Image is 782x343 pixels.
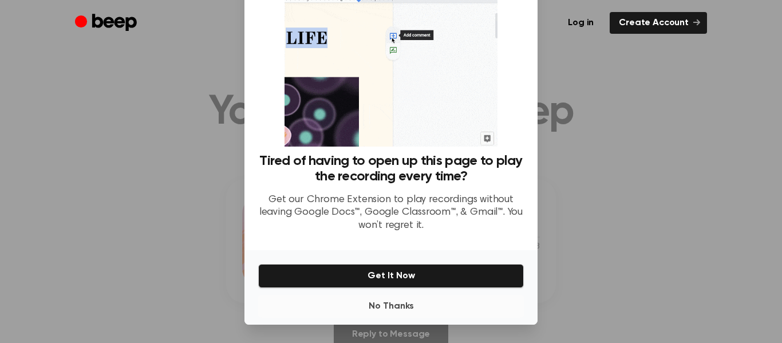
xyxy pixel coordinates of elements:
[258,264,524,288] button: Get It Now
[610,12,707,34] a: Create Account
[258,295,524,318] button: No Thanks
[75,12,140,34] a: Beep
[258,194,524,232] p: Get our Chrome Extension to play recordings without leaving Google Docs™, Google Classroom™, & Gm...
[258,153,524,184] h3: Tired of having to open up this page to play the recording every time?
[559,12,603,34] a: Log in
